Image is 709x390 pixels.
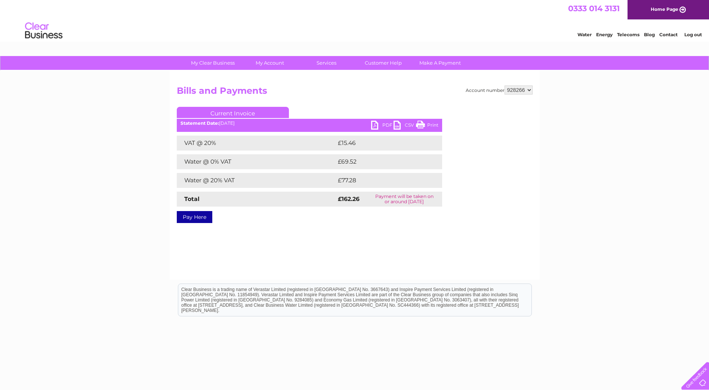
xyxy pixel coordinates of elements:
[596,32,613,37] a: Energy
[25,19,63,42] img: logo.png
[577,32,592,37] a: Water
[568,4,620,13] a: 0333 014 3131
[177,173,336,188] td: Water @ 20% VAT
[371,121,394,131] a: PDF
[684,32,702,37] a: Log out
[181,120,219,126] b: Statement Date:
[184,195,200,202] strong: Total
[367,192,442,207] td: Payment will be taken on or around [DATE]
[239,56,300,70] a: My Account
[177,211,212,223] a: Pay Here
[177,107,289,118] a: Current Invoice
[177,154,336,169] td: Water @ 0% VAT
[296,56,357,70] a: Services
[659,32,678,37] a: Contact
[177,136,336,151] td: VAT @ 20%
[177,86,533,100] h2: Bills and Payments
[394,121,416,131] a: CSV
[178,4,531,36] div: Clear Business is a trading name of Verastar Limited (registered in [GEOGRAPHIC_DATA] No. 3667643...
[466,86,533,95] div: Account number
[617,32,639,37] a: Telecoms
[336,154,427,169] td: £69.52
[416,121,438,131] a: Print
[352,56,414,70] a: Customer Help
[336,173,427,188] td: £77.28
[338,195,360,202] strong: £162.26
[409,56,471,70] a: Make A Payment
[644,32,655,37] a: Blog
[336,136,426,151] td: £15.46
[177,121,442,126] div: [DATE]
[182,56,244,70] a: My Clear Business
